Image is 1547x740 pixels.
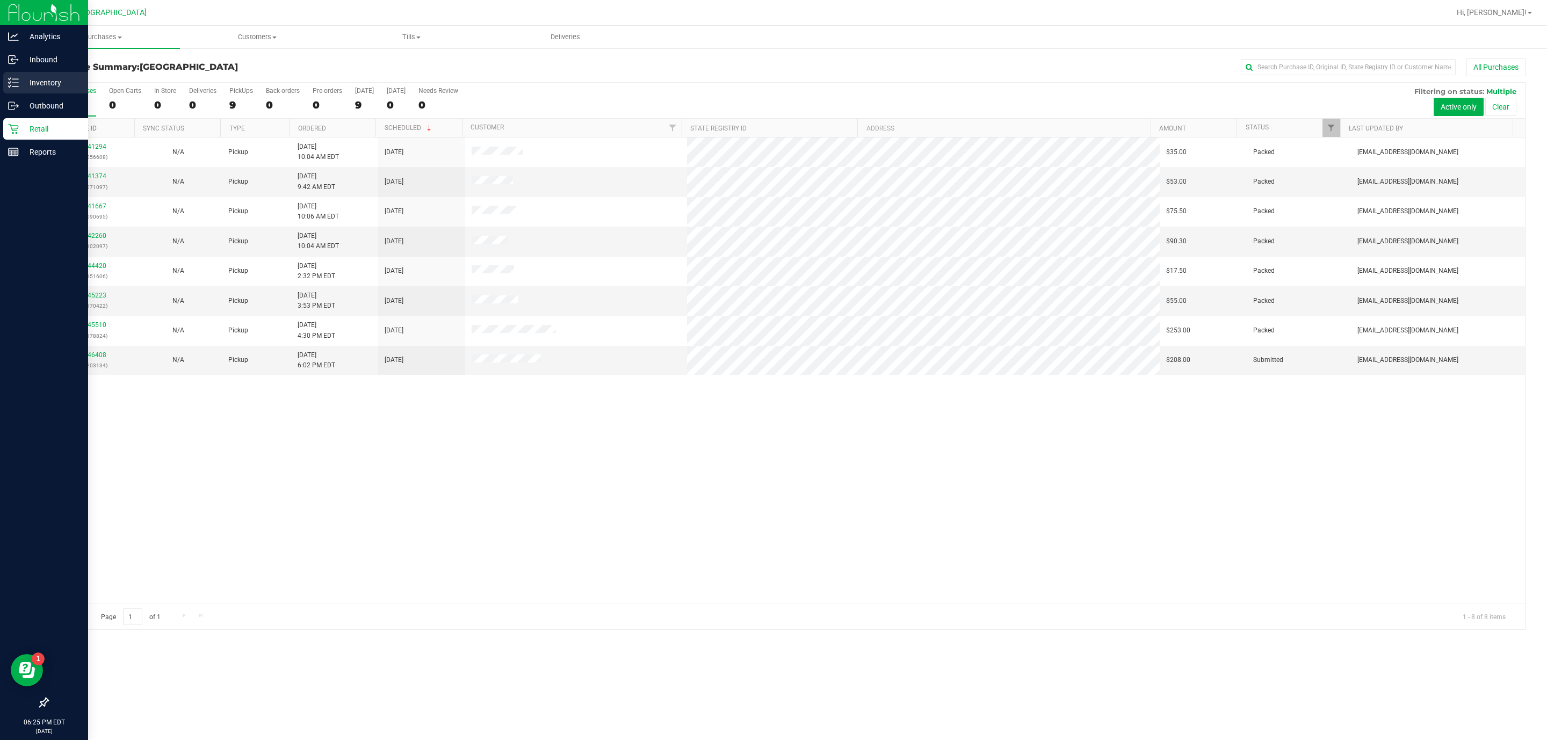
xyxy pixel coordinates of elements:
[1166,236,1187,246] span: $90.30
[19,146,83,158] p: Reports
[1357,206,1458,216] span: [EMAIL_ADDRESS][DOMAIN_NAME]
[1357,325,1458,336] span: [EMAIL_ADDRESS][DOMAIN_NAME]
[1166,296,1187,306] span: $55.00
[1253,325,1275,336] span: Packed
[1486,87,1516,96] span: Multiple
[76,351,106,359] a: 11846408
[172,147,184,157] button: N/A
[143,125,184,132] a: Sync Status
[19,99,83,112] p: Outbound
[228,147,248,157] span: Pickup
[172,297,184,304] span: Not Applicable
[387,99,406,111] div: 0
[418,99,458,111] div: 0
[76,232,106,240] a: 11842260
[1166,266,1187,276] span: $17.50
[180,26,334,48] a: Customers
[172,206,184,216] button: N/A
[385,266,403,276] span: [DATE]
[154,87,176,95] div: In Store
[1253,355,1283,365] span: Submitted
[355,99,374,111] div: 9
[1357,177,1458,187] span: [EMAIL_ADDRESS][DOMAIN_NAME]
[536,32,595,42] span: Deliveries
[172,267,184,274] span: Not Applicable
[228,325,248,336] span: Pickup
[385,177,403,187] span: [DATE]
[488,26,642,48] a: Deliveries
[690,125,747,132] a: State Registry ID
[172,356,184,364] span: Not Applicable
[172,266,184,276] button: N/A
[1166,177,1187,187] span: $53.00
[385,124,433,132] a: Scheduled
[76,143,106,150] a: 11841294
[76,292,106,299] a: 11845223
[355,87,374,95] div: [DATE]
[1357,266,1458,276] span: [EMAIL_ADDRESS][DOMAIN_NAME]
[229,125,245,132] a: Type
[8,31,19,42] inline-svg: Analytics
[298,261,335,281] span: [DATE] 2:32 PM EDT
[385,147,403,157] span: [DATE]
[54,331,128,341] p: (317178824)
[154,99,176,111] div: 0
[857,119,1150,137] th: Address
[76,321,106,329] a: 11845510
[19,76,83,89] p: Inventory
[1253,296,1275,306] span: Packed
[1253,236,1275,246] span: Packed
[5,727,83,735] p: [DATE]
[228,266,248,276] span: Pickup
[1357,147,1458,157] span: [EMAIL_ADDRESS][DOMAIN_NAME]
[298,171,335,192] span: [DATE] 9:42 AM EDT
[1166,147,1187,157] span: $35.00
[1241,59,1456,75] input: Search Purchase ID, Original ID, State Registry ID or Customer Name...
[387,87,406,95] div: [DATE]
[172,327,184,334] span: Not Applicable
[335,32,488,42] span: Tills
[172,355,184,365] button: N/A
[1357,296,1458,306] span: [EMAIL_ADDRESS][DOMAIN_NAME]
[1357,236,1458,246] span: [EMAIL_ADDRESS][DOMAIN_NAME]
[298,142,339,162] span: [DATE] 10:04 AM EDT
[1166,206,1187,216] span: $75.50
[172,207,184,215] span: Not Applicable
[471,124,504,131] a: Customer
[228,206,248,216] span: Pickup
[73,8,147,17] span: [GEOGRAPHIC_DATA]
[54,152,128,162] p: (317056608)
[11,654,43,686] iframe: Resource center
[313,99,342,111] div: 0
[228,296,248,306] span: Pickup
[26,32,180,42] span: Purchases
[1253,266,1275,276] span: Packed
[172,236,184,246] button: N/A
[19,30,83,43] p: Analytics
[1466,58,1526,76] button: All Purchases
[298,350,335,371] span: [DATE] 6:02 PM EDT
[1253,177,1275,187] span: Packed
[1349,125,1403,132] a: Last Updated By
[1485,98,1516,116] button: Clear
[109,99,141,111] div: 0
[298,231,339,251] span: [DATE] 10:04 AM EDT
[76,262,106,270] a: 11844420
[228,355,248,365] span: Pickup
[385,355,403,365] span: [DATE]
[1246,124,1269,131] a: Status
[172,177,184,187] button: N/A
[1457,8,1527,17] span: Hi, [PERSON_NAME]!
[229,99,253,111] div: 9
[1414,87,1484,96] span: Filtering on status:
[19,53,83,66] p: Inbound
[76,172,106,180] a: 11841374
[189,99,216,111] div: 0
[180,32,334,42] span: Customers
[172,178,184,185] span: Not Applicable
[1454,608,1514,625] span: 1 - 8 of 8 items
[54,212,128,222] p: (317090695)
[172,296,184,306] button: N/A
[172,325,184,336] button: N/A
